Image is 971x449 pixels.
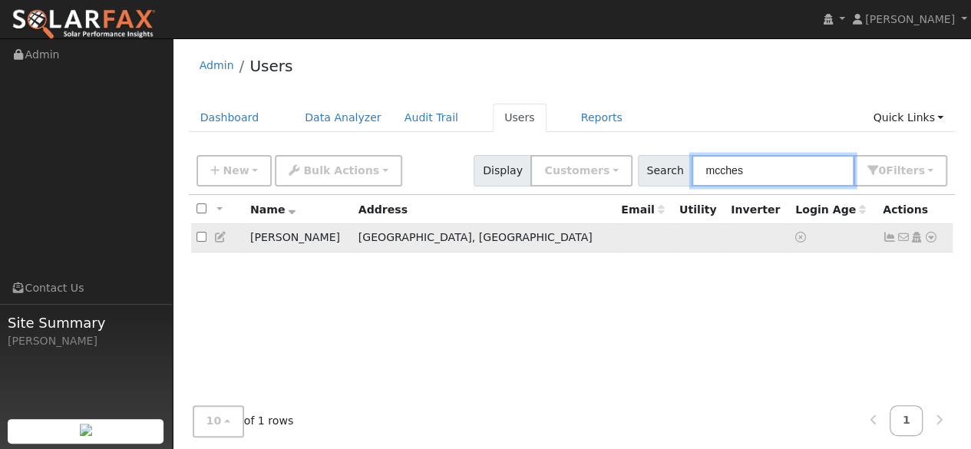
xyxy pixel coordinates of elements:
div: [PERSON_NAME] [8,333,164,349]
a: Audit Trail [393,104,470,132]
button: Customers [530,155,632,187]
img: retrieve [80,424,92,436]
button: 10 [193,406,244,437]
span: Email [621,203,664,216]
span: s [918,164,924,177]
a: Dashboard [189,104,271,132]
a: Data Analyzer [293,104,393,132]
div: Address [358,202,610,218]
span: New [223,164,249,177]
a: No login access [795,231,809,243]
td: [PERSON_NAME] [245,224,353,253]
span: 10 [206,415,222,428]
a: Login As [910,231,923,243]
button: 0Filters [854,155,947,187]
button: Bulk Actions [275,155,401,187]
td: [GEOGRAPHIC_DATA], [GEOGRAPHIC_DATA] [353,224,616,253]
a: Quick Links [861,104,955,132]
input: Search [692,155,854,187]
span: Name [250,203,296,216]
a: Edit User [214,231,228,243]
a: 1 [890,406,923,436]
a: Admin [200,59,234,71]
span: Bulk Actions [303,164,379,177]
a: Other actions [924,229,938,246]
button: New [197,155,272,187]
a: Reports [570,104,634,132]
span: Search [638,155,692,187]
span: Days since last login [795,203,866,216]
span: Filter [886,164,925,177]
div: Inverter [731,202,784,218]
a: Users [249,57,292,75]
i: No email address [897,232,910,243]
span: Display [474,155,531,187]
div: Actions [883,202,947,218]
a: Users [493,104,547,132]
span: of 1 rows [193,406,294,437]
span: Site Summary [8,312,164,333]
img: SolarFax [12,8,156,41]
span: [PERSON_NAME] [865,13,955,25]
div: Utility [679,202,720,218]
a: Not connected [883,231,897,243]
